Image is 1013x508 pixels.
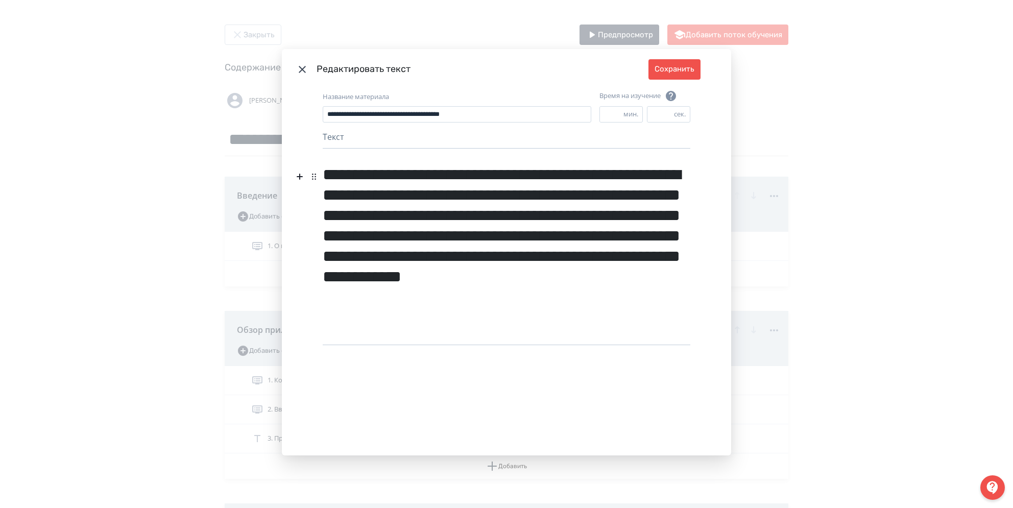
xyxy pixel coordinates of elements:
[623,109,642,119] div: мин.
[674,109,690,119] div: сек.
[648,59,701,80] button: Сохранить
[323,92,389,102] label: Название материала
[599,90,677,102] div: Время на изучение
[323,131,690,149] div: Текст
[317,62,648,76] div: Редактировать текст
[282,49,731,455] div: Modal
